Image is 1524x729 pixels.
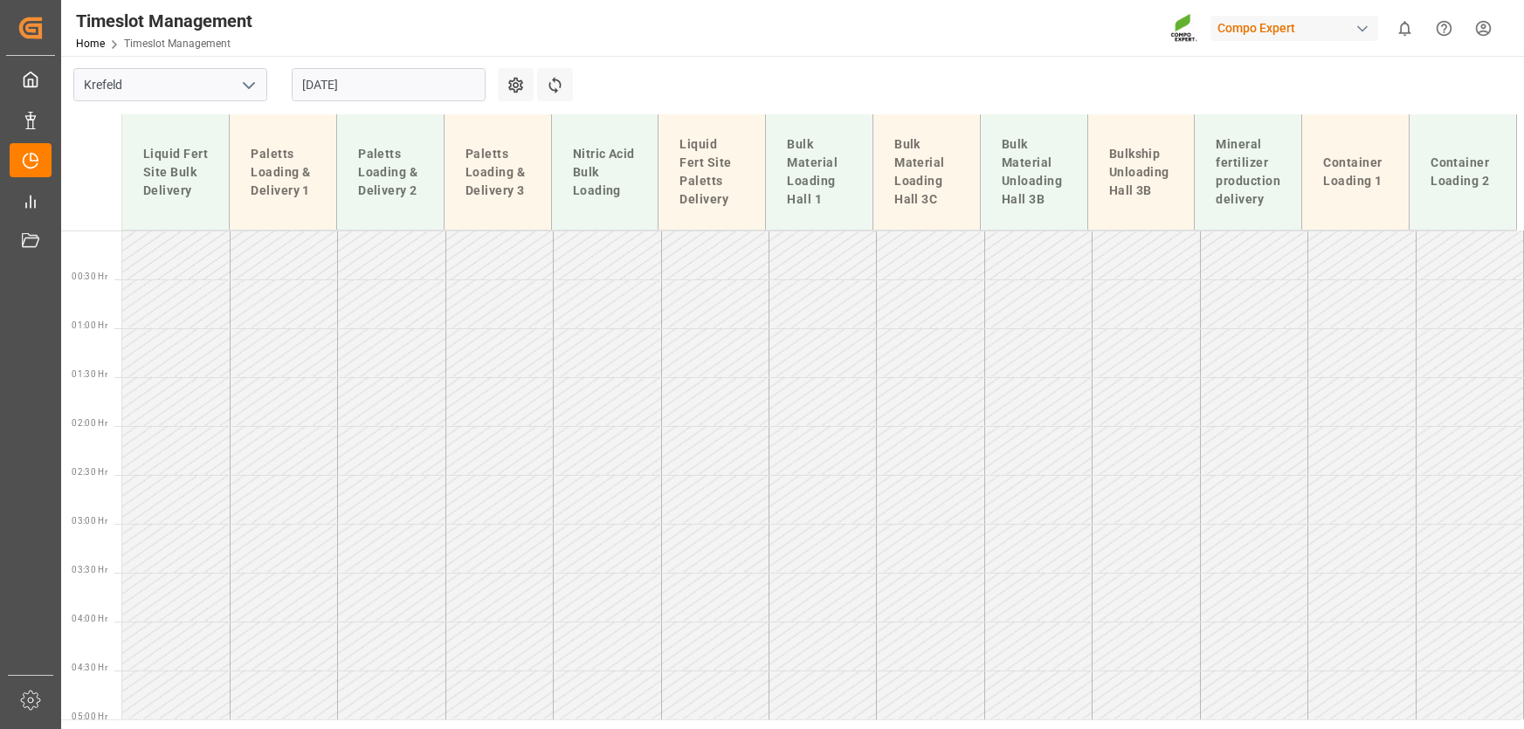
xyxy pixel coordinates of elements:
span: 00:30 Hr [72,272,107,281]
input: DD.MM.YYYY [292,68,486,101]
div: Paletts Loading & Delivery 3 [459,138,537,207]
span: 01:00 Hr [72,320,107,330]
div: Timeslot Management [76,8,252,34]
input: Type to search/select [73,68,267,101]
div: Paletts Loading & Delivery 1 [244,138,322,207]
div: Compo Expert [1210,16,1378,41]
span: 02:30 Hr [72,467,107,477]
button: Help Center [1424,9,1464,48]
button: Compo Expert [1210,11,1385,45]
div: Nitric Acid Bulk Loading [566,138,645,207]
a: Home [76,38,105,50]
span: 02:00 Hr [72,418,107,428]
div: Bulkship Unloading Hall 3B [1102,138,1181,207]
span: 03:30 Hr [72,565,107,574]
div: Mineral fertilizer production delivery [1209,128,1287,216]
div: Bulk Material Unloading Hall 3B [995,128,1073,216]
div: Bulk Material Loading Hall 3C [887,128,966,216]
div: Container Loading 1 [1316,147,1395,197]
span: 05:00 Hr [72,712,107,721]
div: Paletts Loading & Delivery 2 [351,138,430,207]
div: Container Loading 2 [1424,147,1502,197]
span: 03:00 Hr [72,516,107,526]
span: 01:30 Hr [72,369,107,379]
button: open menu [235,72,261,99]
button: show 0 new notifications [1385,9,1424,48]
span: 04:00 Hr [72,614,107,623]
img: Screenshot%202023-09-29%20at%2010.02.21.png_1712312052.png [1170,13,1198,44]
div: Bulk Material Loading Hall 1 [780,128,859,216]
div: Liquid Fert Site Paletts Delivery [672,128,751,216]
div: Liquid Fert Site Bulk Delivery [136,138,215,207]
span: 04:30 Hr [72,663,107,672]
